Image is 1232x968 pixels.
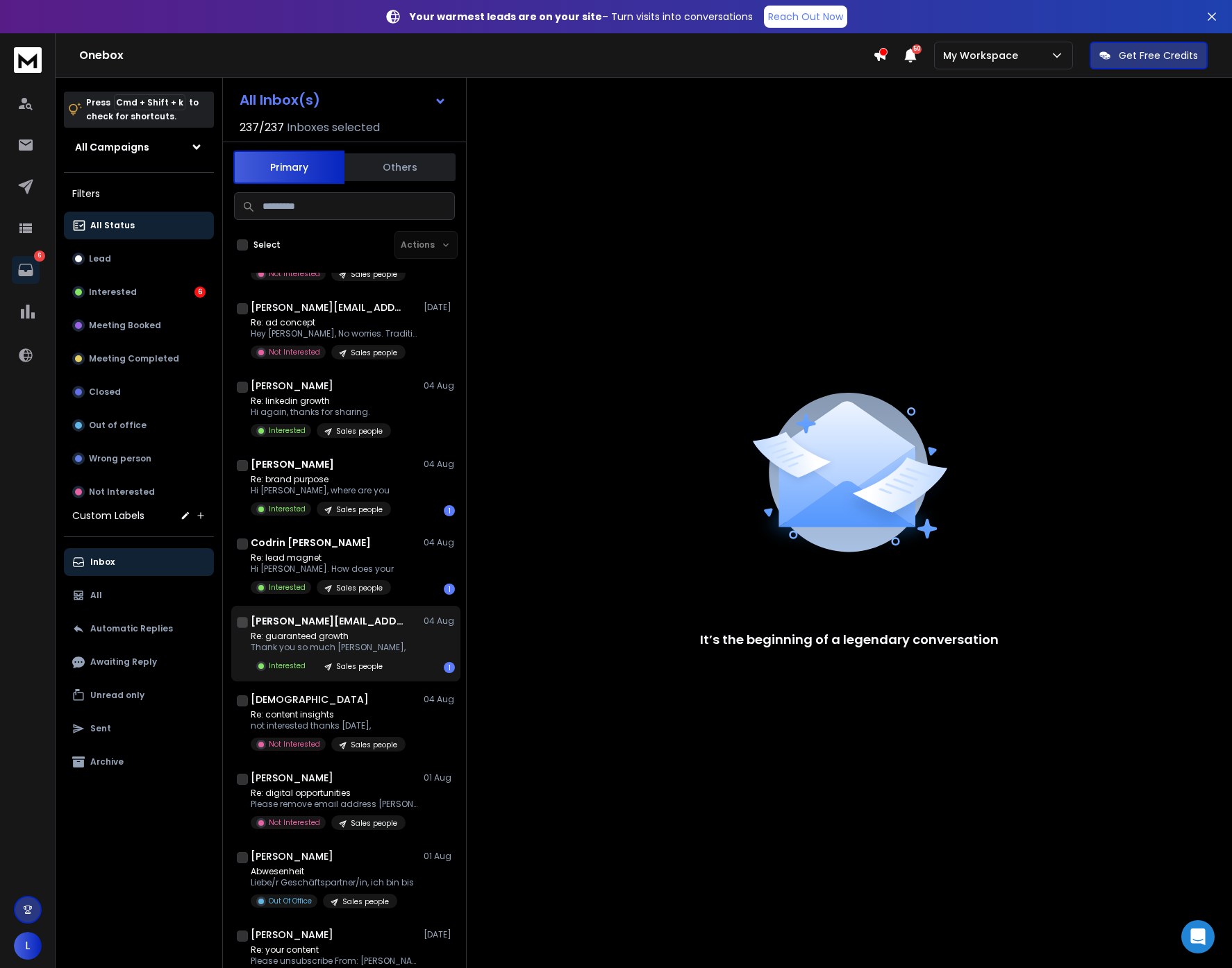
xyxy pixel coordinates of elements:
button: Inbox [64,548,214,576]
button: Not Interested [64,478,214,506]
p: It’s the beginning of a legendary conversation [700,630,999,649]
p: Interested [269,582,306,593]
button: Primary [233,151,344,184]
div: Open Intercom Messenger [1181,920,1215,953]
p: Sales people [336,504,383,515]
div: 6 [194,287,206,298]
h1: All Campaigns [75,140,149,154]
div: 1 [444,662,455,673]
p: 04 Aug [424,537,455,548]
button: All Status [64,212,214,239]
p: Liebe/r Geschäftspartner/in, ich bin bis [251,877,414,888]
h1: [PERSON_NAME] [251,928,333,942]
h1: [PERSON_NAME] [251,849,333,863]
button: All Campaigns [64,133,214,161]
h1: Onebox [79,47,873,64]
p: Lead [89,253,111,264]
p: Automatic Replies [90,623,173,634]
p: Closed [89,387,121,398]
button: Interested6 [64,278,214,306]
p: 01 Aug [424,772,455,783]
a: 6 [12,256,40,284]
button: Automatic Replies [64,615,214,643]
p: 04 Aug [424,380,455,391]
button: Lead [64,245,214,273]
p: All Status [90,220,135,231]
p: Re: content insights [251,709,406,720]
p: Hey [PERSON_NAME], No worries. Traditional mail [251,328,417,339]
button: All [64,581,214,609]
p: 6 [34,251,45,262]
button: Closed [64,378,214,406]
h1: [PERSON_NAME][EMAIL_ADDRESS][DOMAIN_NAME] [251,614,403,628]
p: Not Interested [269,269,320,279]
p: 04 Aug [424,459,455,470]
p: 04 Aug [424,694,455,705]
button: L [14,932,42,960]
p: Re: your content [251,944,417,956]
p: Unread only [90,690,144,701]
h1: [PERSON_NAME] [251,771,333,785]
p: Interested [269,661,306,671]
p: Interested [269,504,306,514]
p: Awaiting Reply [90,656,157,668]
strong: Your warmest leads are on your site [410,10,602,24]
p: Interested [89,287,137,298]
p: Please remove email address [PERSON_NAME][EMAIL_ADDRESS][DOMAIN_NAME] [251,799,417,810]
p: Re: linkedin growth [251,396,391,407]
button: Get Free Credits [1090,42,1208,69]
h1: [PERSON_NAME] [251,457,334,471]
button: Wrong person [64,445,214,473]
h1: [PERSON_NAME][EMAIL_ADDRESS][DOMAIN_NAME] [251,300,403,314]
p: Re: ad concept [251,317,417,328]
p: Hi again, thanks for sharing. [251,407,391,418]
button: Archive [64,748,214,776]
div: 1 [444,584,455,595]
span: 50 [912,44,922,54]
p: Sales people [336,426,383,436]
a: Reach Out Now [764,6,847,28]
p: All [90,590,102,601]
p: Sales people [336,583,383,593]
button: Sent [64,715,214,742]
p: Inbox [90,557,115,568]
button: Meeting Completed [64,345,214,373]
p: My Workspace [943,49,1024,62]
p: Not Interested [89,486,155,498]
p: not interested thanks [DATE], [251,720,406,731]
p: Get Free Credits [1119,49,1198,62]
p: Wrong person [89,453,151,464]
p: Sales people [336,661,383,672]
p: Meeting Completed [89,353,179,364]
span: 237 / 237 [240,119,284,136]
p: Re: brand purpose [251,474,391,485]
button: Meeting Booked [64,312,214,339]
span: Cmd + Shift + k [114,94,185,110]
p: Not Interested [269,817,320,828]
p: Sales people [342,897,389,907]
p: Thank you so much [PERSON_NAME], [251,642,406,653]
p: – Turn visits into conversations [410,10,753,24]
p: Not Interested [269,739,320,749]
p: Sent [90,723,111,734]
p: Archive [90,756,124,767]
p: Out Of Office [269,896,312,906]
img: logo [14,47,42,73]
p: Sales people [351,740,397,750]
h1: All Inbox(s) [240,93,320,107]
button: Others [344,152,456,182]
p: Interested [269,425,306,436]
button: Out of office [64,411,214,439]
div: 1 [444,505,455,516]
button: Awaiting Reply [64,648,214,676]
h1: Codrin [PERSON_NAME] [251,536,371,550]
p: Re: guaranteed growth [251,631,406,642]
p: Press to check for shortcuts. [86,96,199,124]
p: Re: digital opportunities [251,788,417,799]
p: 04 Aug [424,615,455,627]
h3: Custom Labels [72,509,144,523]
p: Abwesenheit [251,866,414,877]
p: Out of office [89,420,147,431]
